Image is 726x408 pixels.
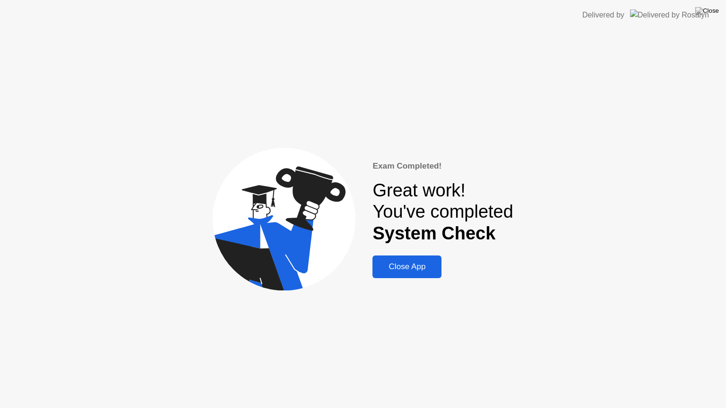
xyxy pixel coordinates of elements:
[630,9,709,20] img: Delivered by Rosalyn
[372,160,513,172] div: Exam Completed!
[372,223,495,243] b: System Check
[695,7,719,15] img: Close
[372,180,513,245] div: Great work! You've completed
[372,255,441,278] button: Close App
[375,262,439,272] div: Close App
[582,9,624,21] div: Delivered by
